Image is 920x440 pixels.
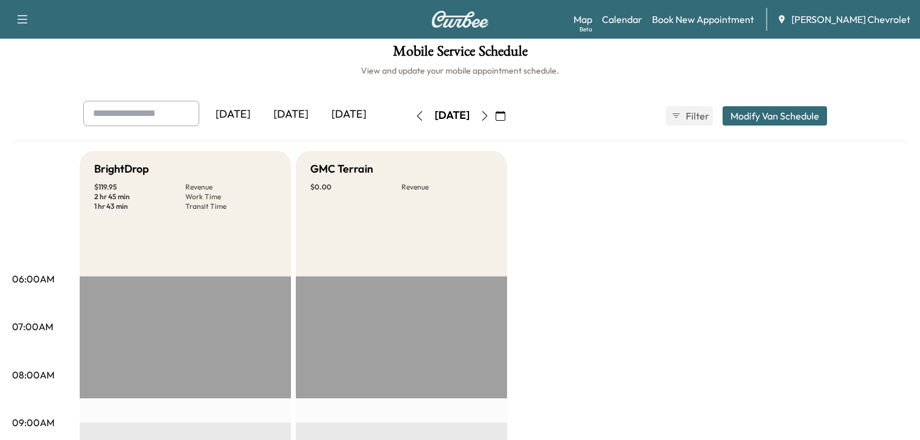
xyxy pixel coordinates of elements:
h5: GMC Terrain [310,161,373,177]
div: [DATE] [262,101,320,129]
span: Filter [686,109,708,123]
h6: View and update your mobile appointment schedule. [12,65,908,77]
p: 2 hr 45 min [94,192,185,202]
p: 09:00AM [12,415,54,430]
p: Revenue [401,182,493,192]
div: [DATE] [435,108,470,123]
div: [DATE] [320,101,378,129]
p: $ 0.00 [310,182,401,192]
p: 06:00AM [12,272,54,286]
p: Work Time [185,192,276,202]
span: [PERSON_NAME] Chevrolet [791,12,910,27]
div: Beta [580,25,592,34]
p: 07:00AM [12,319,53,334]
a: Calendar [602,12,642,27]
p: 08:00AM [12,368,54,382]
h1: Mobile Service Schedule [12,44,908,65]
a: MapBeta [573,12,592,27]
p: Revenue [185,182,276,192]
p: $ 119.95 [94,182,185,192]
p: Transit Time [185,202,276,211]
a: Book New Appointment [652,12,754,27]
p: 1 hr 43 min [94,202,185,211]
img: Curbee Logo [431,11,489,28]
h5: BrightDrop [94,161,149,177]
button: Filter [666,106,713,126]
button: Modify Van Schedule [723,106,827,126]
div: [DATE] [204,101,262,129]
